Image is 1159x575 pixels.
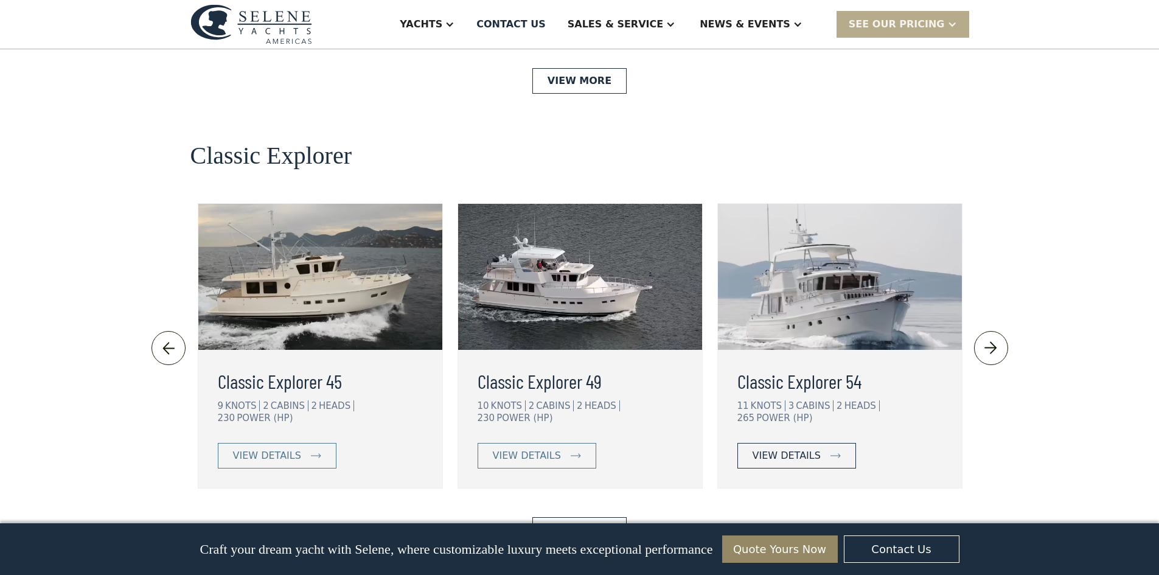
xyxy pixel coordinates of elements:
[585,400,620,411] div: HEADS
[478,443,596,469] a: view details
[476,17,546,32] div: Contact US
[796,400,834,411] div: CABINS
[458,204,702,350] img: long range motor yachts
[190,4,312,44] img: logo
[844,400,880,411] div: HEADS
[218,443,336,469] a: view details
[532,517,627,543] a: View More
[722,535,838,563] a: Quote Yours Now
[788,400,795,411] div: 3
[237,413,293,423] div: POWER (HP)
[529,400,535,411] div: 2
[190,142,352,169] h2: Classic Explorer
[849,17,945,32] div: SEE Our Pricing
[981,338,1001,358] img: icon
[496,413,552,423] div: POWER (HP)
[491,400,526,411] div: KNOTS
[532,68,627,94] a: View More
[571,453,581,458] img: icon
[478,413,495,423] div: 230
[478,366,683,396] a: Classic Explorer 49
[218,413,235,423] div: 230
[233,448,301,463] div: view details
[218,400,224,411] div: 9
[263,400,269,411] div: 2
[225,400,260,411] div: KNOTS
[493,448,561,463] div: view details
[198,204,442,350] img: long range motor yachts
[718,204,962,350] img: long range motor yachts
[312,400,318,411] div: 2
[311,453,321,458] img: icon
[737,366,942,396] a: Classic Explorer 54
[200,542,712,557] p: Craft your dream yacht with Selene, where customizable luxury meets exceptional performance
[319,400,354,411] div: HEADS
[577,400,583,411] div: 2
[844,535,959,563] a: Contact Us
[751,400,785,411] div: KNOTS
[536,400,574,411] div: CABINS
[753,448,821,463] div: view details
[400,17,442,32] div: Yachts
[478,400,489,411] div: 10
[756,413,812,423] div: POWER (HP)
[271,400,308,411] div: CABINS
[158,338,178,358] img: icon
[737,400,749,411] div: 11
[700,17,790,32] div: News & EVENTS
[737,443,856,469] a: view details
[218,366,423,396] a: Classic Explorer 45
[737,413,755,423] div: 265
[837,400,843,411] div: 2
[837,11,969,37] div: SEE Our Pricing
[568,17,663,32] div: Sales & Service
[830,453,841,458] img: icon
